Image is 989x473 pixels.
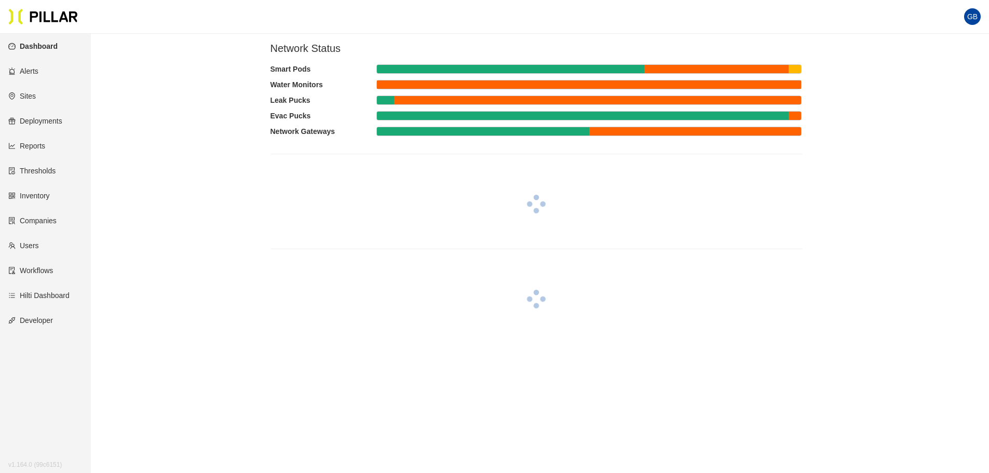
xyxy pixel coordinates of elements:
img: Pillar Technologies [8,8,78,25]
div: Leak Pucks [270,94,377,106]
a: solutionCompanies [8,217,57,225]
a: barsHilti Dashboard [8,291,70,300]
a: auditWorkflows [8,266,53,275]
a: giftDeployments [8,117,62,125]
div: Water Monitors [270,79,377,90]
a: qrcodeInventory [8,192,50,200]
a: alertAlerts [8,67,38,75]
div: Smart Pods [270,63,377,75]
h3: Network Status [270,42,802,55]
a: apiDeveloper [8,316,53,325]
div: Evac Pucks [270,110,377,121]
a: exceptionThresholds [8,167,56,175]
a: environmentSites [8,92,36,100]
div: Network Gateways [270,126,377,137]
a: teamUsers [8,241,39,250]
a: dashboardDashboard [8,42,58,50]
a: line-chartReports [8,142,45,150]
span: GB [967,8,978,25]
